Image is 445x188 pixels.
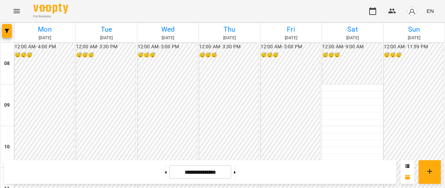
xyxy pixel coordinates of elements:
h6: [DATE] [138,35,197,41]
h6: [DATE] [15,35,74,41]
h6: Fri [261,24,321,35]
h6: 😴😴😴 [199,51,259,59]
h6: 09 [4,101,10,109]
h6: 😴😴😴 [322,51,382,59]
h6: 08 [4,60,10,67]
h6: [DATE] [200,35,259,41]
h6: 12:00 AM - 3:00 PM [261,43,320,51]
h6: Thu [200,24,259,35]
span: EN [427,7,434,15]
h6: 10 [4,143,10,151]
button: Menu [8,3,25,19]
h6: [DATE] [261,35,321,41]
h6: 😴😴😴 [384,51,443,59]
h6: 😴😴😴 [138,51,197,59]
h6: 12:00 AM - 9:00 AM [322,43,382,51]
h6: Tue [77,24,136,35]
h6: 12:00 AM - 11:59 PM [384,43,443,51]
span: For Business [33,14,68,19]
h6: 😴😴😴 [76,51,136,59]
h6: Sat [323,24,382,35]
h6: 12:00 AM - 3:00 PM [138,43,197,51]
h6: 12:00 AM - 4:00 PM [15,43,74,51]
h6: 12:00 AM - 3:30 PM [76,43,136,51]
img: avatar_s.png [407,6,417,16]
h6: Mon [15,24,74,35]
h6: 😴😴😴 [15,51,74,59]
img: Voopty Logo [33,3,68,14]
h6: Wed [138,24,197,35]
h6: Sun [385,24,444,35]
h6: 😴😴😴 [261,51,320,59]
h6: [DATE] [77,35,136,41]
h6: 12:00 AM - 3:30 PM [199,43,259,51]
h6: [DATE] [323,35,382,41]
h6: [DATE] [385,35,444,41]
button: EN [424,5,437,17]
